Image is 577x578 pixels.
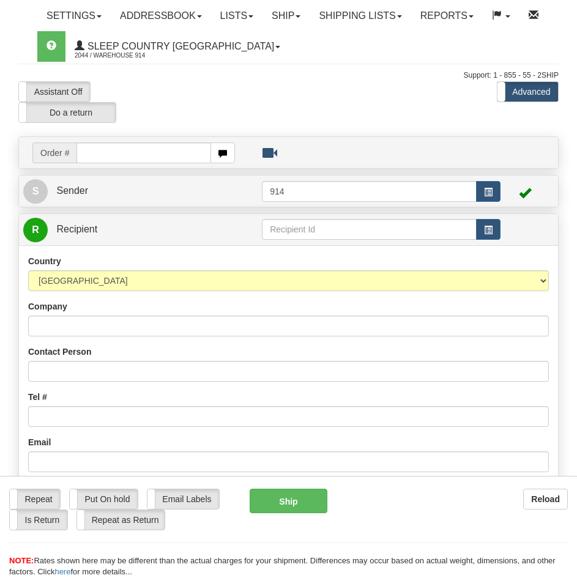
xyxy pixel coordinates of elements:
div: Support: 1 - 855 - 55 - 2SHIP [18,70,559,81]
span: Sleep Country [GEOGRAPHIC_DATA] [84,41,274,51]
input: Sender Id [262,181,477,202]
label: Assistant Off [19,82,90,102]
label: Country [28,255,61,267]
span: 2044 / Warehouse 914 [75,50,166,62]
span: Recipient [56,224,97,234]
label: Tel # [28,391,47,403]
input: Recipient Id [262,219,477,240]
span: R [23,218,48,242]
b: Reload [531,494,560,504]
a: Ship [262,1,310,31]
a: Reports [411,1,483,31]
label: Put On hold [70,489,138,509]
label: Email [28,436,51,448]
a: S Sender [23,179,262,204]
button: Ship [250,489,327,513]
a: Shipping lists [310,1,411,31]
label: Repeat as Return [77,510,165,530]
a: R Recipient [23,217,236,242]
a: Sleep Country [GEOGRAPHIC_DATA] 2044 / Warehouse 914 [65,31,289,62]
a: here [54,567,70,576]
label: Email Labels [147,489,219,509]
span: NOTE: [9,556,34,565]
span: S [23,179,48,204]
label: Is Return [10,510,67,530]
span: Order # [32,143,76,163]
a: Lists [211,1,262,31]
iframe: chat widget [549,226,576,351]
label: Company [28,300,67,313]
label: Contact Person [28,346,91,358]
label: Advanced [497,82,558,102]
a: Settings [37,1,111,31]
a: Addressbook [111,1,211,31]
span: Sender [56,185,88,196]
button: Reload [523,489,568,509]
label: Do a return [19,103,116,122]
label: Repeat [10,489,60,509]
